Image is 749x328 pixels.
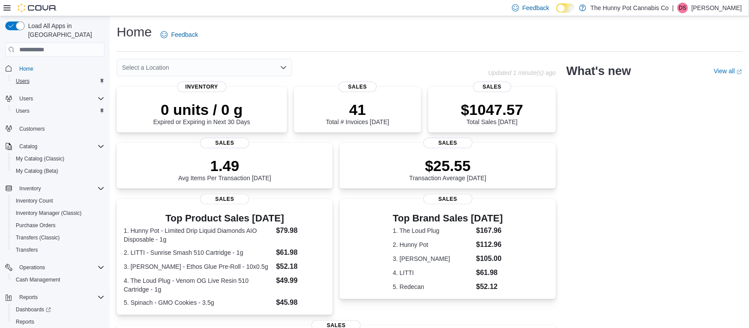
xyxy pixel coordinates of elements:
[16,210,82,217] span: Inventory Manager (Classic)
[200,138,249,148] span: Sales
[423,194,473,204] span: Sales
[714,68,742,75] a: View allExternal link
[476,267,503,278] dd: $61.98
[16,168,58,175] span: My Catalog (Beta)
[16,292,41,303] button: Reports
[12,232,63,243] a: Transfers (Classic)
[393,282,473,291] dt: 5. Redecan
[672,3,674,13] p: |
[9,244,108,256] button: Transfers
[9,195,108,207] button: Inventory Count
[16,141,104,152] span: Catalog
[393,268,473,277] dt: 4. LITTI
[19,143,37,150] span: Catalog
[124,226,272,244] dt: 1. Hunny Pot - Limited Drip Liquid Diamonds AIO Disposable - 1g
[153,101,250,125] div: Expired or Expiring in Next 30 Days
[16,276,60,283] span: Cash Management
[9,153,108,165] button: My Catalog (Classic)
[2,140,108,153] button: Catalog
[476,282,503,292] dd: $52.12
[12,275,64,285] a: Cash Management
[16,222,56,229] span: Purchase Orders
[473,82,511,92] span: Sales
[326,101,389,125] div: Total # Invoices [DATE]
[16,78,29,85] span: Users
[2,93,108,105] button: Users
[591,3,669,13] p: The Hunny Pot Cannabis Co
[12,245,41,255] a: Transfers
[12,275,104,285] span: Cash Management
[19,264,45,271] span: Operations
[178,157,271,175] p: 1.49
[25,21,104,39] span: Load All Apps in [GEOGRAPHIC_DATA]
[488,69,556,76] p: Updated 1 minute(s) ago
[476,253,503,264] dd: $105.00
[12,76,33,86] a: Users
[12,196,57,206] a: Inventory Count
[16,262,104,273] span: Operations
[12,106,104,116] span: Users
[12,245,104,255] span: Transfers
[393,254,473,263] dt: 3. [PERSON_NAME]
[12,317,38,327] a: Reports
[393,213,503,224] h3: Top Brand Sales [DATE]
[12,106,33,116] a: Users
[9,75,108,87] button: Users
[9,316,108,328] button: Reports
[280,64,287,71] button: Open list of options
[18,4,57,12] img: Cova
[124,262,272,271] dt: 3. [PERSON_NAME] - Ethos Glue Pre-Roll - 10x0.5g
[124,298,272,307] dt: 5. Spinach - GMO Cookies - 3.5g
[393,240,473,249] dt: 2. Hunny Pot
[12,208,85,218] a: Inventory Manager (Classic)
[737,69,742,75] svg: External link
[16,93,36,104] button: Users
[19,95,33,102] span: Users
[12,153,104,164] span: My Catalog (Classic)
[2,122,108,135] button: Customers
[16,107,29,114] span: Users
[177,82,226,92] span: Inventory
[476,239,503,250] dd: $112.96
[12,76,104,86] span: Users
[393,226,473,235] dt: 1. The Loud Plug
[19,125,45,132] span: Customers
[461,101,523,118] p: $1047.57
[409,157,487,182] div: Transaction Average [DATE]
[16,141,41,152] button: Catalog
[9,207,108,219] button: Inventory Manager (Classic)
[276,297,326,308] dd: $45.98
[124,213,326,224] h3: Top Product Sales [DATE]
[9,219,108,232] button: Purchase Orders
[19,65,33,72] span: Home
[16,64,37,74] a: Home
[200,194,249,204] span: Sales
[9,105,108,117] button: Users
[16,183,44,194] button: Inventory
[12,166,104,176] span: My Catalog (Beta)
[461,101,523,125] div: Total Sales [DATE]
[12,220,104,231] span: Purchase Orders
[566,64,631,78] h2: What's new
[16,234,60,241] span: Transfers (Classic)
[423,138,473,148] span: Sales
[19,185,41,192] span: Inventory
[16,183,104,194] span: Inventory
[16,124,48,134] a: Customers
[12,166,62,176] a: My Catalog (Beta)
[12,232,104,243] span: Transfers (Classic)
[124,248,272,257] dt: 2. LITTI - Sunrise Smash 510 Cartridge - 1g
[679,3,687,13] span: DS
[16,292,104,303] span: Reports
[171,30,198,39] span: Feedback
[12,153,68,164] a: My Catalog (Classic)
[12,317,104,327] span: Reports
[338,82,376,92] span: Sales
[157,26,201,43] a: Feedback
[2,62,108,75] button: Home
[16,306,51,313] span: Dashboards
[556,4,575,13] input: Dark Mode
[124,276,272,294] dt: 4. The Loud Plug - Venom OG Live Resin 510 Cartridge - 1g
[153,101,250,118] p: 0 units / 0 g
[16,123,104,134] span: Customers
